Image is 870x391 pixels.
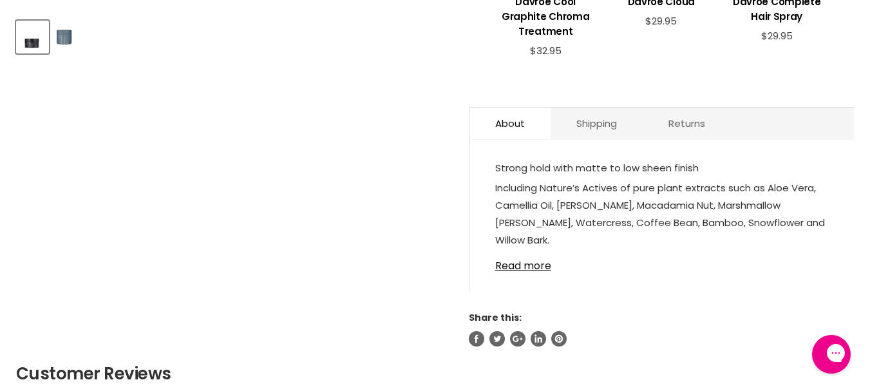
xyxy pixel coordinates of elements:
[806,330,857,378] iframe: Gorgias live chat messenger
[53,21,75,53] button: Davroe Matte Pomade
[551,108,643,139] a: Shipping
[469,312,854,347] aside: Share this:
[495,181,825,247] span: Including Nature’s Actives of pure plant extracts such as Aloe Vera, Camellia Oil, [PERSON_NAME],...
[643,108,731,139] a: Returns
[495,253,828,272] a: Read more
[645,14,677,28] span: $29.95
[469,311,522,324] span: Share this:
[17,22,48,52] img: Davroe Matte Pomade
[469,108,551,139] a: About
[14,17,449,53] div: Product thumbnails
[495,159,828,179] p: Strong hold with matte to low sheen finish
[530,44,562,57] span: $32.95
[16,21,49,53] button: Davroe Matte Pomade
[16,362,854,385] h2: Customer Reviews
[54,22,74,52] img: Davroe Matte Pomade
[761,29,793,43] span: $29.95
